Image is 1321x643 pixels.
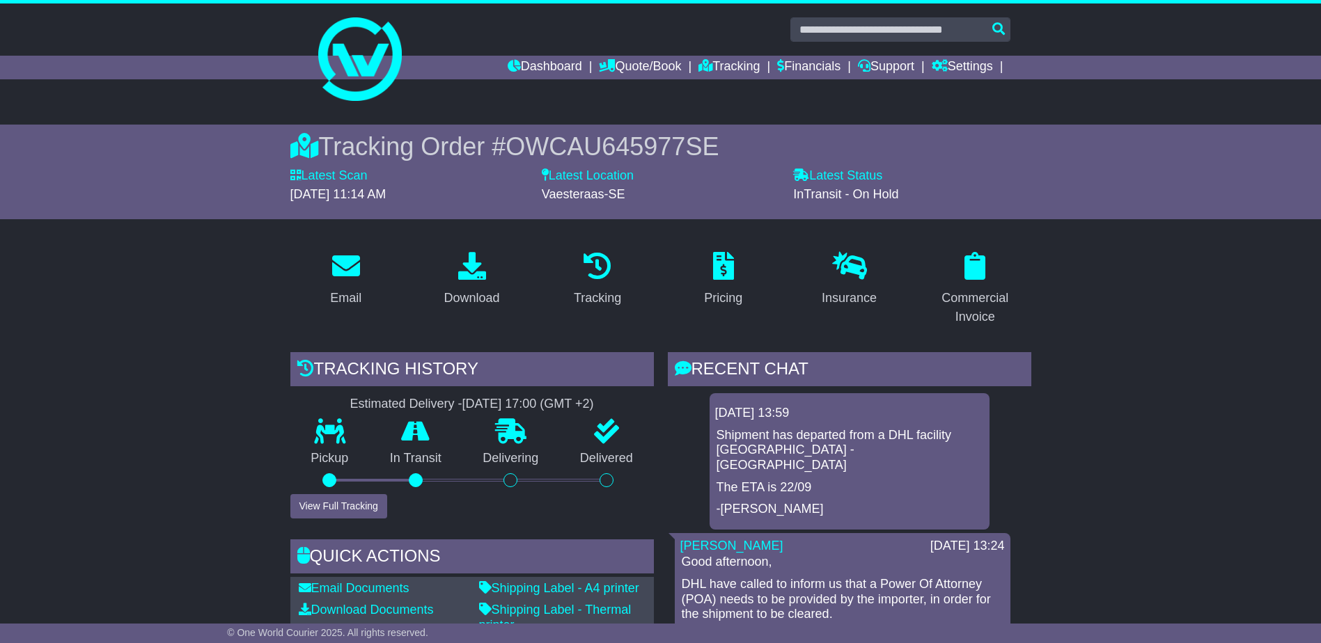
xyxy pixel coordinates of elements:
a: Commercial Invoice [919,247,1031,331]
a: Support [858,56,914,79]
div: Commercial Invoice [928,289,1022,326]
div: [DATE] 13:59 [715,406,984,421]
p: Delivered [559,451,654,466]
a: Download Documents [299,603,434,617]
a: Quote/Book [599,56,681,79]
label: Latest Scan [290,168,368,184]
span: © One World Courier 2025. All rights reserved. [227,627,428,638]
a: Download [435,247,508,312]
p: DHL have called to inform us that a Power Of Attorney (POA) needs to be provided by the importer,... [682,577,1003,622]
a: Email Documents [299,581,409,595]
p: Pickup [290,451,370,466]
a: Tracking [565,247,630,312]
p: Shipment has departed from a DHL facility [GEOGRAPHIC_DATA] - [GEOGRAPHIC_DATA] [717,428,983,473]
div: Download [444,289,499,308]
p: In Transit [369,451,462,466]
a: Shipping Label - Thermal printer [479,603,632,632]
div: Insurance [822,289,877,308]
span: [DATE] 11:14 AM [290,187,386,201]
a: Shipping Label - A4 printer [479,581,639,595]
div: [DATE] 17:00 (GMT +2) [462,397,594,412]
div: Tracking Order # [290,132,1031,161]
p: Good afternoon, [682,555,1003,570]
a: Financials [777,56,841,79]
div: Quick Actions [290,539,654,577]
div: [DATE] 13:24 [930,539,1005,554]
a: Tracking [698,56,760,79]
p: The ETA is 22/09 [717,480,983,495]
p: Delivering [462,451,560,466]
label: Latest Status [793,168,882,184]
a: [PERSON_NAME] [680,539,783,553]
a: Insurance [813,247,886,312]
a: Settings [932,56,993,79]
div: RECENT CHAT [668,352,1031,390]
span: Vaesteraas-SE [542,187,625,201]
button: View Full Tracking [290,494,387,518]
p: -[PERSON_NAME] [717,502,983,517]
div: Pricing [704,289,742,308]
div: Tracking history [290,352,654,390]
div: Tracking [574,289,621,308]
span: InTransit - On Hold [793,187,898,201]
div: Email [330,289,361,308]
div: Estimated Delivery - [290,397,654,412]
a: Pricing [695,247,751,312]
a: Email [321,247,370,312]
span: OWCAU645977SE [506,132,719,161]
label: Latest Location [542,168,634,184]
a: Dashboard [508,56,582,79]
